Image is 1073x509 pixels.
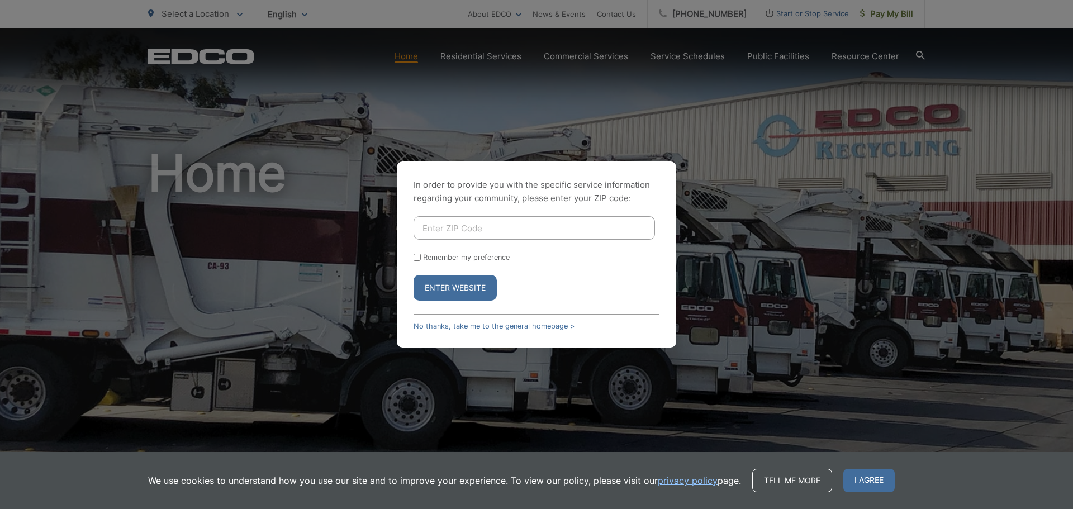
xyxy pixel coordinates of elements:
[148,474,741,487] p: We use cookies to understand how you use our site and to improve your experience. To view our pol...
[414,178,659,205] p: In order to provide you with the specific service information regarding your community, please en...
[414,216,655,240] input: Enter ZIP Code
[423,253,510,261] label: Remember my preference
[843,469,895,492] span: I agree
[414,275,497,301] button: Enter Website
[414,322,575,330] a: No thanks, take me to the general homepage >
[658,474,718,487] a: privacy policy
[752,469,832,492] a: Tell me more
